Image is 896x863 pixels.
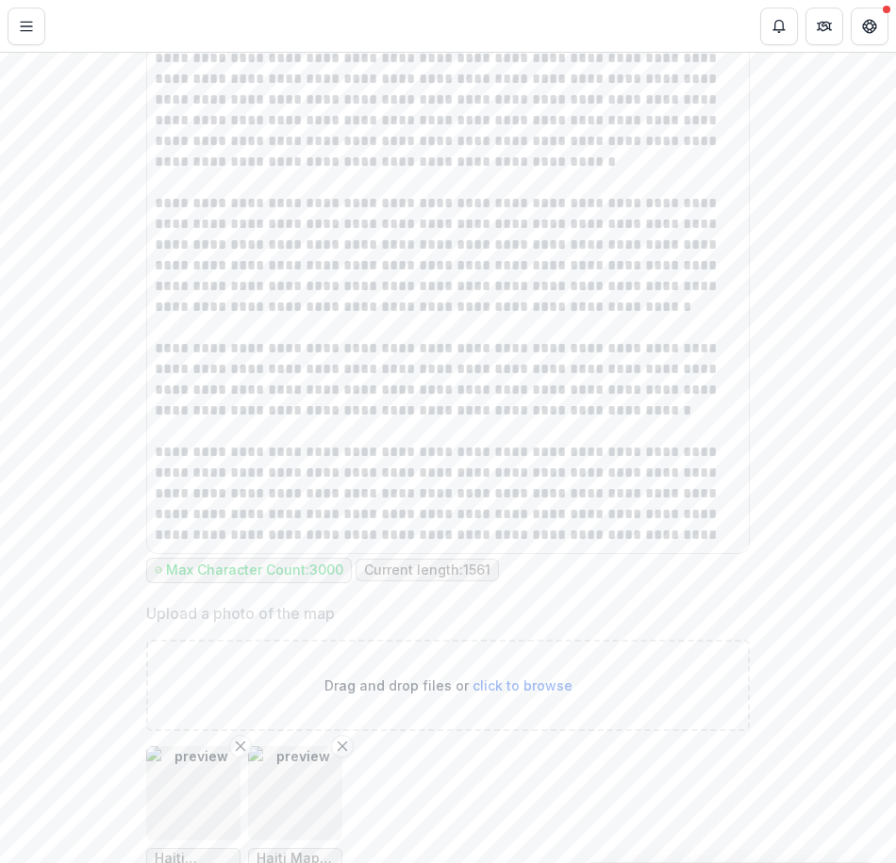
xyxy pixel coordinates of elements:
p: Drag and drop files or [324,676,572,695]
span: click to browse [473,677,572,693]
p: Upload a photo of the map [146,602,335,625]
button: Get Help [851,8,888,45]
button: Toggle Menu [8,8,45,45]
img: preview [248,746,342,840]
button: Partners [805,8,843,45]
p: Current length: 1561 [364,562,490,578]
button: Notifications [760,8,798,45]
img: preview [146,746,241,840]
p: Max Character Count: 3000 [166,562,343,578]
button: Remove File [229,735,252,757]
button: Remove File [331,735,354,757]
